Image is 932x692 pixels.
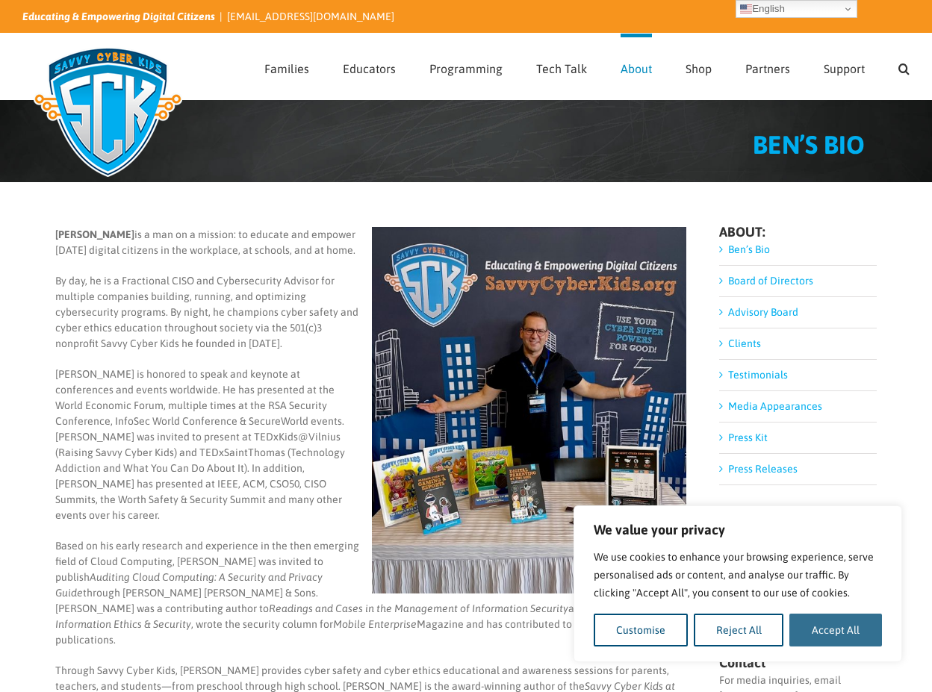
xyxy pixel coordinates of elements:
[333,618,417,630] i: Mobile Enterprise
[343,34,396,99] a: Educators
[55,571,323,599] i: Auditing Cloud Computing: A Security and Privacy Guide
[728,306,798,318] a: Advisory Board
[686,34,712,99] a: Shop
[898,34,910,99] a: Search
[429,34,503,99] a: Programming
[264,34,910,99] nav: Main Menu
[745,63,790,75] span: Partners
[536,63,587,75] span: Tech Talk
[621,34,652,99] a: About
[824,63,865,75] span: Support
[55,602,680,630] i: Encyclopedia of Information Ethics & Security
[728,463,798,475] a: Press Releases
[55,228,134,240] b: [PERSON_NAME]
[55,367,686,523] p: [PERSON_NAME] is honored to speak and keynote at conferences and events worldwide. He has present...
[536,34,587,99] a: Tech Talk
[227,10,394,22] a: [EMAIL_ADDRESS][DOMAIN_NAME]
[594,548,882,602] p: We use cookies to enhance your browsing experience, serve personalised ads or content, and analys...
[55,538,686,648] p: Based on his early research and experience in the then emerging field of Cloud Computing, [PERSON...
[55,227,686,258] p: is a man on a mission: to educate and empower [DATE] digital citizens in the workplace, at school...
[429,63,503,75] span: Programming
[22,10,215,22] i: Educating & Empowering Digital Citizens
[264,34,309,99] a: Families
[22,37,193,187] img: Savvy Cyber Kids Logo
[694,614,784,646] button: Reject All
[728,275,813,287] a: Board of Directors
[745,34,790,99] a: Partners
[719,225,877,239] h4: ABOUT:
[269,602,568,614] i: Readings and Cases in the Management of Information Security
[728,337,761,349] a: Clients
[728,369,788,381] a: Testimonials
[594,614,688,646] button: Customise
[753,130,865,159] span: BEN’S BIO
[824,34,865,99] a: Support
[789,614,882,646] button: Accept All
[740,3,752,15] img: en
[343,63,396,75] span: Educators
[719,656,877,670] h4: Contact
[55,275,358,349] span: By day, he is a Fractional CISO and Cybersecurity Advisor for multiple companies building, runnin...
[594,521,882,539] p: We value your privacy
[686,63,712,75] span: Shop
[621,63,652,75] span: About
[264,63,309,75] span: Families
[728,431,768,443] a: Press Kit
[728,243,770,255] a: Ben’s Bio
[728,400,822,412] a: Media Appearances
